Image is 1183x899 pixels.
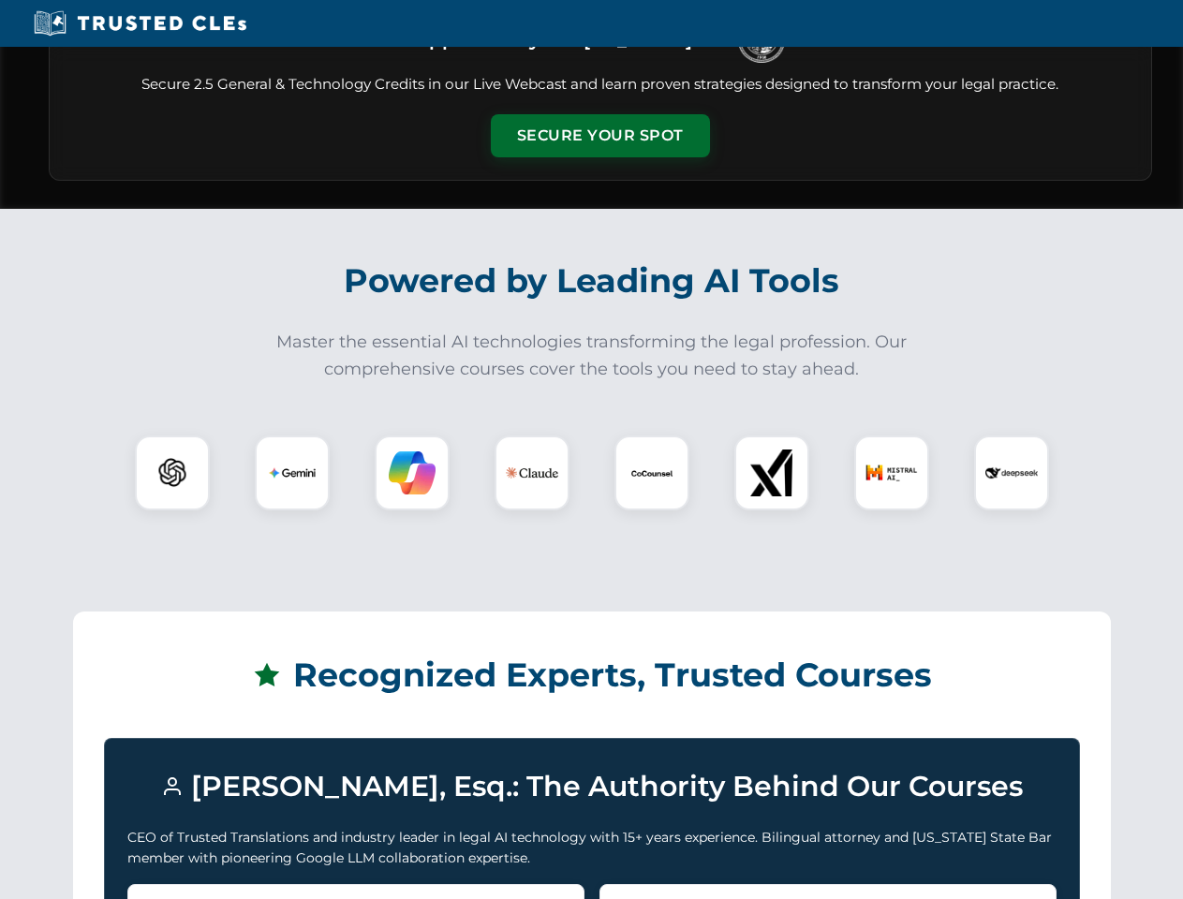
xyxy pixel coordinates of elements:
[127,827,1057,869] p: CEO of Trusted Translations and industry leader in legal AI technology with 15+ years experience....
[72,74,1129,96] p: Secure 2.5 General & Technology Credits in our Live Webcast and learn proven strategies designed ...
[375,435,450,510] div: Copilot
[255,435,330,510] div: Gemini
[28,9,252,37] img: Trusted CLEs
[614,435,689,510] div: CoCounsel
[854,435,929,510] div: Mistral AI
[974,435,1049,510] div: DeepSeek
[73,248,1111,314] h2: Powered by Leading AI Tools
[135,435,210,510] div: ChatGPT
[865,447,918,499] img: Mistral AI Logo
[269,449,316,496] img: Gemini Logo
[389,449,436,496] img: Copilot Logo
[748,449,795,496] img: xAI Logo
[104,642,1080,708] h2: Recognized Experts, Trusted Courses
[734,435,809,510] div: xAI
[506,447,558,499] img: Claude Logo
[264,329,920,383] p: Master the essential AI technologies transforming the legal profession. Our comprehensive courses...
[495,435,569,510] div: Claude
[145,446,200,500] img: ChatGPT Logo
[127,761,1057,812] h3: [PERSON_NAME], Esq.: The Authority Behind Our Courses
[491,114,710,157] button: Secure Your Spot
[628,449,675,496] img: CoCounsel Logo
[985,447,1038,499] img: DeepSeek Logo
